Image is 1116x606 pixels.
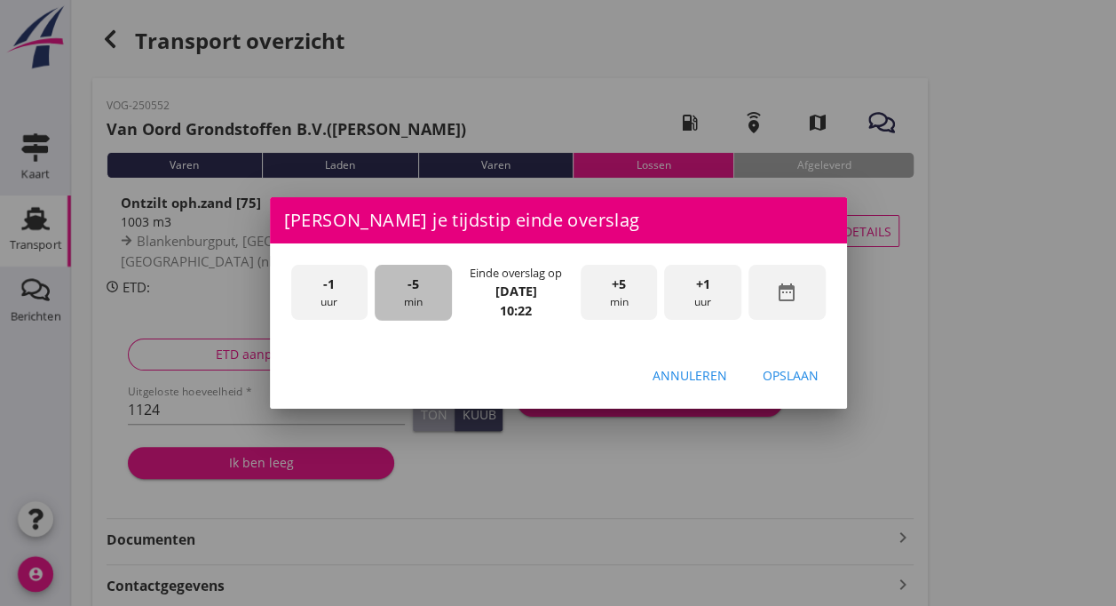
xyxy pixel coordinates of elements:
[270,197,847,243] div: [PERSON_NAME] je tijdstip einde overslag
[612,275,626,294] span: +5
[408,275,419,294] span: -5
[495,283,537,299] strong: [DATE]
[581,265,658,321] div: min
[470,265,562,282] div: Einde overslag op
[291,265,368,321] div: uur
[696,275,710,294] span: +1
[664,265,741,321] div: uur
[638,359,741,391] button: Annuleren
[763,366,819,385] div: Opslaan
[776,282,797,303] i: date_range
[323,275,335,294] span: -1
[653,366,727,385] div: Annuleren
[375,265,452,321] div: min
[500,302,532,319] strong: 10:22
[748,359,833,391] button: Opslaan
